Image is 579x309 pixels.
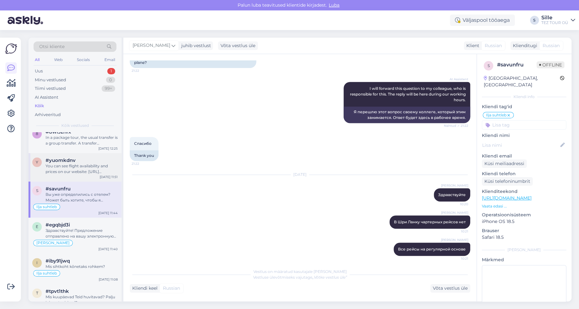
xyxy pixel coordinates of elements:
[46,258,70,264] span: #iby91jwq
[482,234,566,241] p: Safari 18.5
[132,161,155,166] span: 21:22
[36,260,38,265] span: i
[394,219,466,224] span: В Шри Ланку чартерных рейсов нет
[482,247,566,253] div: [PERSON_NAME]
[61,123,89,128] span: Kõik vestlused
[35,103,44,109] div: Kõik
[537,61,564,68] span: Offline
[497,61,537,69] div: # savunfru
[132,68,155,73] span: 21:22
[541,15,575,25] a: SilleTEZ TOUR OÜ
[541,15,568,20] div: Sille
[541,20,568,25] div: TEZ TOUR OÜ
[53,56,64,64] div: Web
[530,16,539,25] div: S
[482,142,559,149] input: Lisa nimi
[5,43,17,55] img: Askly Logo
[344,107,470,123] div: Я перешлю этот вопрос своему коллеге, который этим занимается. Ответ будет здесь в рабочее время.
[543,42,560,49] span: Russian
[107,68,115,74] div: 1
[36,291,38,295] span: t
[441,210,468,215] span: [PERSON_NAME]
[441,183,468,188] span: [PERSON_NAME]
[482,103,566,110] p: Kliendi tag'id
[398,247,466,251] span: Все рейсы на регулярной основе
[99,277,118,282] div: [DATE] 11:08
[46,264,118,269] div: Mis sihtkoht kõnetaks rohkem?
[46,158,76,163] span: #yuomkdnv
[482,170,566,177] p: Kliendi telefon
[46,222,70,228] span: #egqbjd3i
[35,85,66,92] div: Tiimi vestlused
[36,271,57,275] span: Ilja suhtleb
[98,211,118,215] div: [DATE] 11:44
[482,153,566,159] p: Kliendi email
[36,160,38,164] span: y
[133,42,170,49] span: [PERSON_NAME]
[441,238,468,242] span: [PERSON_NAME]
[179,42,211,49] div: juhib vestlust
[445,202,468,207] span: 10:20
[103,56,116,64] div: Email
[36,205,57,209] span: Ilja suhtleb
[35,77,66,83] div: Minu vestlused
[482,227,566,234] p: Brauser
[46,135,118,146] div: In a package tour, the usual transfer is a group transfer. A transfer representative will take yo...
[106,77,115,83] div: 0
[438,192,466,197] span: Здравствуйте
[36,241,70,245] span: [PERSON_NAME]
[35,112,61,118] div: Arhiveeritud
[46,288,69,294] span: #tpvt1thk
[484,75,560,88] div: [GEOGRAPHIC_DATA], [GEOGRAPHIC_DATA]
[445,77,468,82] span: AI Assistent
[130,172,470,177] div: [DATE]
[46,192,118,203] div: Вы уже определились с отелем? Может быть хотите, чтобы я отправил предложения [PERSON_NAME] на по...
[35,94,58,101] div: AI Assistent
[98,247,118,251] div: [DATE] 11:40
[510,42,537,49] div: Klienditugi
[36,224,38,229] span: e
[482,203,566,209] p: Vaata edasi ...
[450,15,515,26] div: Väljaspool tööaega
[327,2,341,8] span: Luba
[76,56,91,64] div: Socials
[482,256,566,263] p: Märkmed
[46,228,118,239] div: Здравствуйте! Предложение отправлено на вашу электронную почту. Я жду вашего выбора и деталей ваш...
[39,43,65,50] span: Otsi kliente
[482,159,527,168] div: Küsi meiliaadressi
[482,188,566,195] p: Klienditeekond
[134,141,152,146] span: Спасибо
[444,123,468,128] span: Nähtud ✓ 21:22
[485,42,502,49] span: Russian
[486,113,507,117] span: Ilja suhtleb
[46,186,71,192] span: #savunfru
[130,150,159,161] div: Thank you
[482,132,566,139] p: Kliendi nimi
[482,120,566,130] input: Lisa tag
[102,85,115,92] div: 99+
[36,188,38,193] span: s
[98,146,118,151] div: [DATE] 12:25
[46,294,118,306] div: Mis kuupäevad Teid huvitavad? Palju inimest reisivad?
[482,212,566,218] p: Operatsioonisüsteem
[46,163,118,175] div: You can see flight availability and prices on our website: [URL][DOMAIN_NAME]. If you need more h...
[482,218,566,225] p: iPhone OS 18.5
[130,285,158,292] div: Kliendi keel
[36,131,38,136] span: 8
[430,284,470,293] div: Võta vestlus üle
[312,275,347,280] i: „Võtke vestlus üle”
[100,175,118,179] div: [DATE] 11:51
[350,86,467,102] span: I will forward this question to my colleague, who is responsible for this. The reply will be here...
[218,41,258,50] div: Võta vestlus üle
[34,56,41,64] div: All
[482,195,532,201] a: [URL][DOMAIN_NAME]
[253,269,347,274] span: Vestlus on määratud kasutajale [PERSON_NAME]
[482,94,566,100] div: Kliendi info
[445,229,468,234] span: 10:21
[445,256,468,261] span: 10:21
[253,275,347,280] span: Vestluse ülevõtmiseks vajutage
[35,68,43,74] div: Uus
[464,42,479,49] div: Klient
[163,285,180,292] span: Russian
[488,63,490,68] span: s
